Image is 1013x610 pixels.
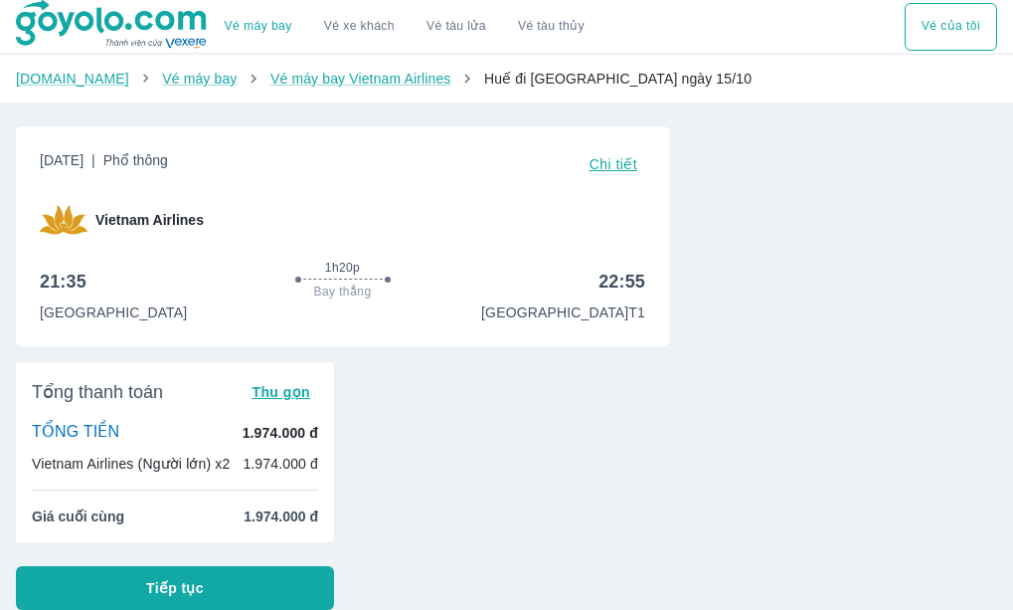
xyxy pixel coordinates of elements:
[32,422,119,444] p: TỔNG TIỀN
[502,3,600,51] button: Vé tàu thủy
[16,566,334,610] button: Tiếp tục
[16,71,129,87] a: [DOMAIN_NAME]
[481,303,645,322] p: [GEOGRAPHIC_DATA] T1
[484,71,752,87] span: Huế đi [GEOGRAPHIC_DATA] ngày 15/10
[95,210,204,230] span: Vietnam Airlines
[324,19,395,34] a: Vé xe khách
[598,270,645,294] h6: 22:55
[244,507,318,526] span: 1.974.000 đ
[252,384,310,400] span: Thu gọn
[40,303,187,322] p: [GEOGRAPHIC_DATA]
[32,507,124,526] span: Giá cuối cùng
[103,152,168,168] span: Phổ thông
[16,69,997,89] nav: breadcrumb
[225,19,292,34] a: Vé máy bay
[905,3,997,51] button: Vé của tôi
[270,71,451,87] a: Vé máy bay Vietnam Airlines
[314,284,372,300] span: Bay thẳng
[590,156,637,172] span: Chi tiết
[905,3,997,51] div: choose transportation mode
[325,260,360,276] span: 1h20p
[411,3,502,51] a: Vé tàu lửa
[146,578,204,598] span: Tiếp tục
[40,150,168,178] span: [DATE]
[40,270,86,294] h6: 21:35
[162,71,237,87] a: Vé máy bay
[91,152,95,168] span: |
[209,3,600,51] div: choose transportation mode
[582,150,645,178] button: Chi tiết
[243,423,318,443] p: 1.974.000 đ
[243,454,318,474] p: 1.974.000 đ
[244,378,318,406] button: Thu gọn
[32,454,230,474] p: Vietnam Airlines (Người lớn) x2
[32,380,163,404] span: Tổng thanh toán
